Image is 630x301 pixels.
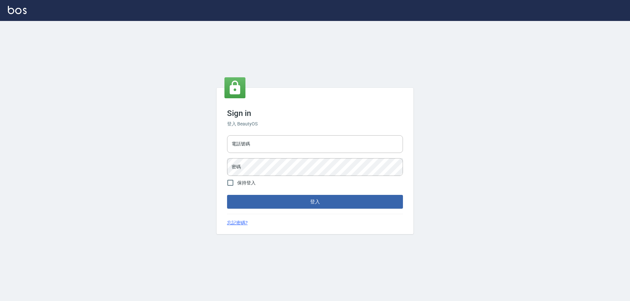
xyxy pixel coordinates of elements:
button: 登入 [227,195,403,209]
h6: 登入 BeautyOS [227,121,403,127]
a: 忘記密碼? [227,219,248,226]
h3: Sign in [227,109,403,118]
span: 保持登入 [237,179,256,186]
img: Logo [8,6,27,14]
